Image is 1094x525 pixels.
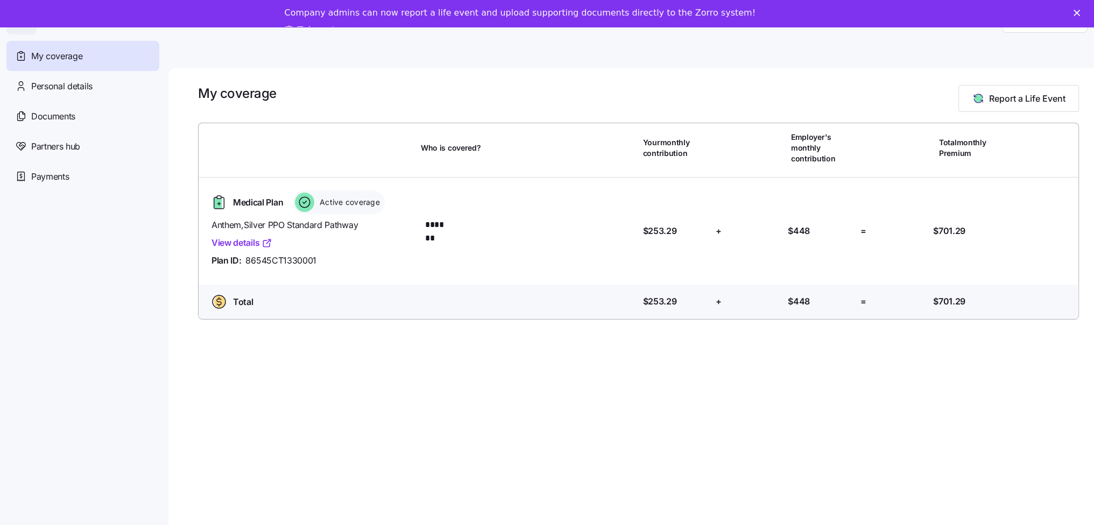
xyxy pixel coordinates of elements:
span: 86545CT1330001 [245,254,316,267]
a: My coverage [6,41,159,71]
a: Partners hub [6,131,159,161]
span: + [715,295,721,308]
span: Employer's monthly contribution [791,132,857,165]
span: Medical Plan [233,196,283,209]
span: Personal details [31,80,93,93]
span: Who is covered? [421,143,481,153]
a: Documents [6,101,159,131]
a: Take a tour [285,25,352,37]
a: Personal details [6,71,159,101]
span: Documents [31,110,75,123]
span: $253.29 [643,224,677,238]
a: Payments [6,161,159,191]
span: = [860,295,866,308]
span: Active coverage [316,197,380,208]
span: $701.29 [933,224,965,238]
span: + [715,224,721,238]
span: $253.29 [643,295,677,308]
span: Your monthly contribution [643,137,709,159]
span: Anthem , Silver PPO Standard Pathway [211,218,412,232]
span: $448 [788,295,810,308]
span: = [860,224,866,238]
button: Report a Life Event [958,85,1079,112]
h1: My coverage [198,85,277,102]
div: Company admins can now report a life event and upload supporting documents directly to the Zorro ... [285,8,756,18]
span: $448 [788,224,810,238]
span: Plan ID: [211,254,241,267]
span: Total [233,295,253,309]
span: My coverage [31,49,82,63]
span: Partners hub [31,140,80,153]
a: View details [211,236,272,250]
span: Payments [31,170,69,183]
span: $701.29 [933,295,965,308]
span: Total monthly Premium [939,137,1005,159]
div: Close [1074,10,1084,16]
span: Report a Life Event [989,92,1065,105]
